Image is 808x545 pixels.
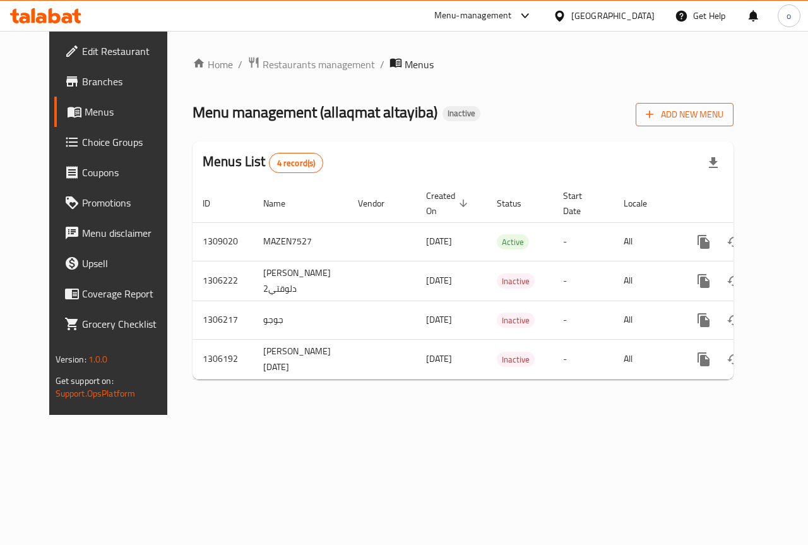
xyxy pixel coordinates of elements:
[193,222,253,261] td: 1309020
[247,56,375,73] a: Restaurants management
[82,135,174,150] span: Choice Groups
[497,196,538,211] span: Status
[426,311,452,328] span: [DATE]
[193,339,253,379] td: 1306192
[426,350,452,367] span: [DATE]
[54,127,184,157] a: Choice Groups
[426,188,472,219] span: Created On
[54,157,184,188] a: Coupons
[54,218,184,248] a: Menu disclaimer
[82,165,174,180] span: Coupons
[82,44,174,59] span: Edit Restaurant
[358,196,401,211] span: Vendor
[787,9,791,23] span: o
[193,56,734,73] nav: breadcrumb
[614,339,679,379] td: All
[263,196,302,211] span: Name
[82,316,174,332] span: Grocery Checklist
[85,104,174,119] span: Menus
[253,222,348,261] td: MAZEN7527
[434,8,512,23] div: Menu-management
[698,148,728,178] div: Export file
[614,222,679,261] td: All
[443,106,480,121] div: Inactive
[56,373,114,389] span: Get support on:
[614,261,679,301] td: All
[82,256,174,271] span: Upsell
[203,196,227,211] span: ID
[54,248,184,278] a: Upsell
[193,98,437,126] span: Menu management ( allaqmat altayiba )
[56,385,136,402] a: Support.OpsPlatform
[426,272,452,289] span: [DATE]
[497,235,529,249] span: Active
[689,227,719,257] button: more
[497,234,529,249] div: Active
[405,57,434,72] span: Menus
[426,233,452,249] span: [DATE]
[238,57,242,72] li: /
[253,301,348,339] td: جوجو
[54,36,184,66] a: Edit Restaurant
[497,313,535,328] span: Inactive
[719,266,749,296] button: Change Status
[270,157,323,169] span: 4 record(s)
[443,108,480,119] span: Inactive
[380,57,384,72] li: /
[553,222,614,261] td: -
[54,188,184,218] a: Promotions
[497,274,535,289] span: Inactive
[553,301,614,339] td: -
[553,339,614,379] td: -
[497,352,535,367] span: Inactive
[646,107,723,123] span: Add New Menu
[56,351,86,368] span: Version:
[54,278,184,309] a: Coverage Report
[82,74,174,89] span: Branches
[719,305,749,335] button: Change Status
[269,153,324,173] div: Total records count
[689,266,719,296] button: more
[203,152,323,173] h2: Menus List
[689,344,719,374] button: more
[253,261,348,301] td: [PERSON_NAME] دلوقتي2
[54,66,184,97] a: Branches
[253,339,348,379] td: [PERSON_NAME] [DATE]
[719,344,749,374] button: Change Status
[82,225,174,241] span: Menu disclaimer
[193,301,253,339] td: 1306217
[689,305,719,335] button: more
[193,57,233,72] a: Home
[82,286,174,301] span: Coverage Report
[82,195,174,210] span: Promotions
[88,351,108,368] span: 1.0.0
[571,9,655,23] div: [GEOGRAPHIC_DATA]
[497,273,535,289] div: Inactive
[614,301,679,339] td: All
[54,309,184,339] a: Grocery Checklist
[719,227,749,257] button: Change Status
[193,261,253,301] td: 1306222
[563,188,598,219] span: Start Date
[263,57,375,72] span: Restaurants management
[553,261,614,301] td: -
[636,103,734,126] button: Add New Menu
[624,196,663,211] span: Locale
[54,97,184,127] a: Menus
